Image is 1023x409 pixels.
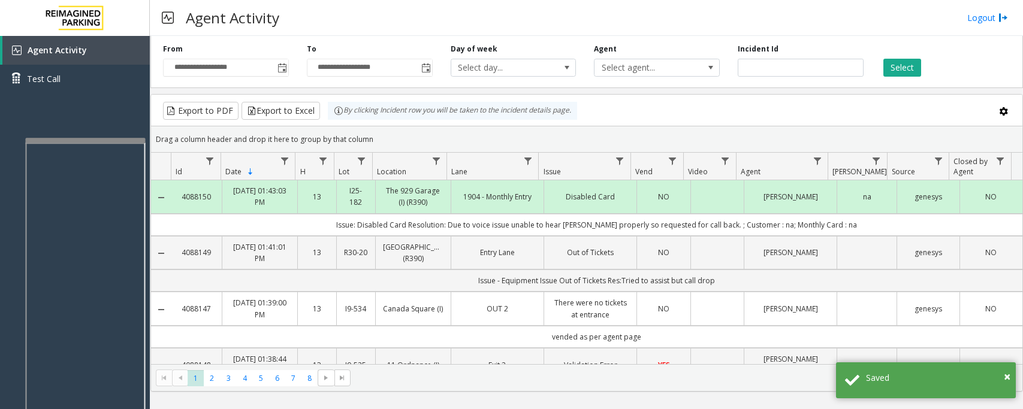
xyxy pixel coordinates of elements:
[230,353,290,376] a: [DATE] 01:38:44 PM
[383,359,443,371] a: 11 Ordnance (I)
[665,153,681,169] a: Vend Filter Menu
[998,11,1008,24] img: logout
[419,59,432,76] span: Toggle popup
[334,106,343,116] img: infoIcon.svg
[253,370,269,386] span: Page 5
[285,370,301,386] span: Page 7
[344,247,368,258] a: R30-20
[27,72,61,85] span: Test Call
[163,102,239,120] button: Export to PDF
[967,191,1015,202] a: NO
[658,192,669,202] span: NO
[171,326,1022,348] td: vended as per agent page
[458,303,536,314] a: OUT 2
[221,370,237,386] span: Page 3
[717,153,734,169] a: Video Filter Menu
[904,247,952,258] a: genesys
[151,360,171,370] a: Collapse Details
[151,305,171,314] a: Collapse Details
[301,370,318,386] span: Page 8
[832,166,887,177] span: [PERSON_NAME]
[752,191,829,202] a: [PERSON_NAME]
[179,247,215,258] a: 4088149
[688,166,708,177] span: Video
[644,359,683,371] a: YES
[967,247,1015,258] a: NO
[1004,368,1010,386] button: Close
[892,166,915,177] span: Source
[967,359,1015,371] a: NO
[904,191,952,202] a: genesys
[551,191,629,202] a: Disabled Card
[151,129,1022,150] div: Drag a column header and drop it here to group by that column
[358,373,1010,383] kendo-pager-info: 1 - 30 of 217 items
[225,166,242,177] span: Date
[179,303,215,314] a: 4088147
[334,369,351,386] span: Go to the last page
[904,303,952,314] a: genesys
[162,3,174,32] img: pageIcon
[151,193,171,202] a: Collapse Details
[383,241,443,264] a: [GEOGRAPHIC_DATA] (R390)
[635,166,653,177] span: Vend
[180,3,285,32] h3: Agent Activity
[551,297,629,320] a: There were no tickets at entrance
[658,304,669,314] span: NO
[202,153,218,169] a: Id Filter Menu
[844,191,889,202] a: na
[458,191,536,202] a: 1904 - Monthly Entry
[176,166,182,177] span: Id
[151,153,1022,364] div: Data table
[275,59,288,76] span: Toggle popup
[904,359,952,371] a: genesys
[12,46,22,55] img: 'icon'
[658,247,669,257] span: NO
[230,241,290,264] a: [DATE] 01:41:01 PM
[339,166,349,177] span: Lot
[2,36,150,65] a: Agent Activity
[237,370,253,386] span: Page 4
[612,153,628,169] a: Issue Filter Menu
[868,153,885,169] a: Parker Filter Menu
[163,44,183,54] label: From
[344,303,368,314] a: I9-534
[315,153,331,169] a: H Filter Menu
[520,153,536,169] a: Lane Filter Menu
[644,247,683,258] a: NO
[354,153,370,169] a: Lot Filter Menu
[305,191,329,202] a: 13
[1004,368,1010,384] span: ×
[451,44,497,54] label: Day of week
[658,360,670,370] span: YES
[305,247,329,258] a: 13
[551,359,629,371] a: Validation Error
[321,373,331,383] span: Go to the next page
[188,370,204,386] span: Page 1
[171,214,1022,236] td: Issue: Disabled Card Resolution: Due to voice issue unable to hear [PERSON_NAME] properly so requ...
[337,373,347,383] span: Go to the last page
[151,249,171,258] a: Collapse Details
[179,359,215,371] a: 4088148
[752,303,829,314] a: [PERSON_NAME]
[458,247,536,258] a: Entry Lane
[985,360,997,370] span: NO
[242,102,320,120] button: Export to Excel
[318,369,334,386] span: Go to the next page
[451,59,551,76] span: Select day...
[269,370,285,386] span: Page 6
[451,166,467,177] span: Lane
[985,192,997,202] span: NO
[179,191,215,202] a: 4088150
[953,156,988,177] span: Closed by Agent
[866,371,1007,384] div: Saved
[741,166,761,177] span: Agent
[458,359,536,371] a: Exit 2
[344,359,368,371] a: I9-525
[551,247,629,258] a: Out of Tickets
[883,59,921,77] button: Select
[844,359,889,371] a: [PERSON_NAME]
[377,166,406,177] span: Location
[967,11,1008,24] a: Logout
[344,185,368,208] a: I25-182
[230,185,290,208] a: [DATE] 01:43:03 PM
